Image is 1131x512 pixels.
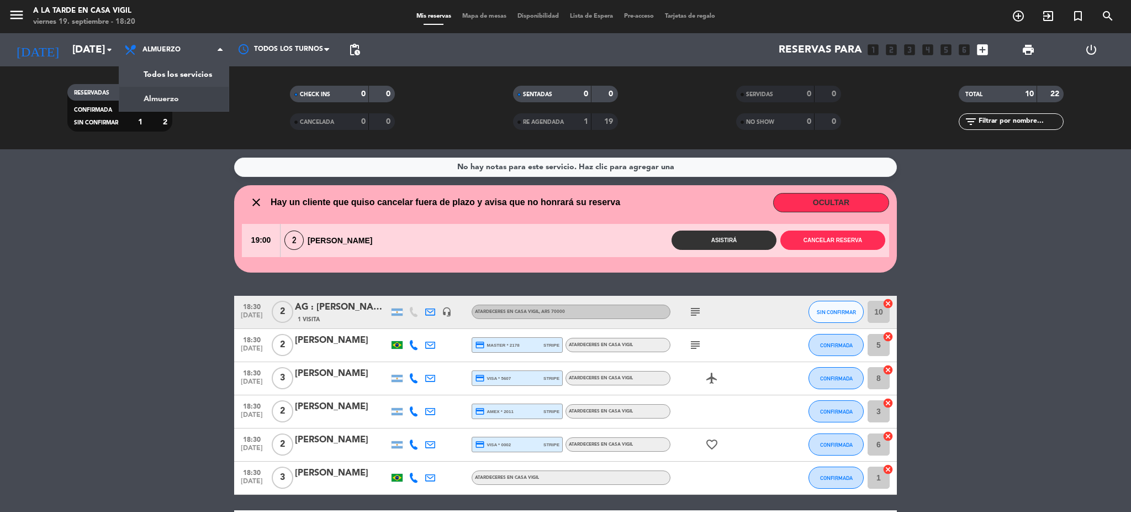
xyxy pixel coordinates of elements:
i: close [250,196,263,209]
i: credit_card [475,373,485,383]
span: ATARDECERES EN CASA VIGIL [475,310,565,314]
span: 19:00 [242,224,280,257]
span: [DATE] [238,378,266,391]
span: SIN CONFIRMAR [817,309,856,315]
button: CONFIRMADA [808,367,864,389]
span: ATARDECERES EN CASA VIGIL [475,476,539,480]
strong: 0 [386,118,393,126]
span: 2 [272,400,293,422]
div: [PERSON_NAME] [295,433,389,447]
span: CHECK INS [300,92,330,97]
button: SIN CONFIRMAR [808,301,864,323]
strong: 1 [584,118,588,126]
strong: 0 [361,90,366,98]
div: AG : [PERSON_NAME] X 2 / MI VIAJE A [GEOGRAPHIC_DATA] [295,300,389,315]
span: [DATE] [238,445,266,457]
span: TOTAL [965,92,982,97]
div: No hay notas para este servicio. Haz clic para agregar una [457,161,674,174]
span: Lista de Espera [564,13,619,19]
span: 3 [272,467,293,489]
span: stripe [543,441,559,448]
i: cancel [882,431,894,442]
span: CONFIRMADA [820,442,853,448]
i: looks_3 [902,43,917,57]
span: CANCELADA [300,119,334,125]
span: visa * 5607 [475,373,511,383]
div: LOG OUT [1060,33,1123,66]
span: print [1022,43,1035,56]
i: looks_two [884,43,899,57]
i: search [1101,9,1114,23]
strong: 10 [1025,90,1034,98]
strong: 19 [604,118,615,126]
span: ATARDECERES EN CASA VIGIL [569,376,633,380]
span: CONFIRMADA [820,375,853,382]
button: CONFIRMADA [808,334,864,356]
i: airplanemode_active [705,372,718,385]
span: ATARDECERES EN CASA VIGIL [569,442,633,447]
span: 2 [272,301,293,323]
i: cancel [882,464,894,475]
span: SIN CONFIRMAR [74,120,118,126]
strong: 0 [807,90,811,98]
strong: 1 [138,118,142,126]
strong: 0 [361,118,366,126]
i: cancel [882,398,894,409]
div: [PERSON_NAME] [295,466,389,480]
span: 18:30 [238,466,266,478]
span: SENTADAS [523,92,552,97]
strong: 22 [1050,90,1061,98]
div: [PERSON_NAME] [295,333,389,348]
span: CONFIRMADA [820,342,853,348]
span: 2 [272,433,293,456]
span: Reservas para [779,44,862,56]
span: RESERVADAS [74,90,109,96]
span: Tarjetas de regalo [659,13,721,19]
i: filter_list [964,115,977,128]
i: menu [8,7,25,23]
button: CONFIRMADA [808,433,864,456]
span: 1 Visita [298,315,320,324]
span: NO SHOW [746,119,774,125]
span: 18:30 [238,366,266,379]
i: power_settings_new [1085,43,1098,56]
button: menu [8,7,25,27]
button: CONFIRMADA [808,467,864,489]
span: Disponibilidad [512,13,564,19]
span: ATARDECERES EN CASA VIGIL [569,343,633,347]
strong: 0 [807,118,811,126]
i: subject [689,338,702,352]
i: looks_4 [921,43,935,57]
i: add_box [975,43,990,57]
i: arrow_drop_down [103,43,116,56]
span: master * 2178 [475,340,520,350]
span: SERVIDAS [746,92,773,97]
strong: 2 [163,118,170,126]
i: looks_6 [957,43,971,57]
div: viernes 19. septiembre - 18:20 [33,17,135,28]
div: [PERSON_NAME] [281,231,382,250]
span: stripe [543,342,559,349]
span: 18:30 [238,399,266,412]
a: Todos los servicios [119,62,229,87]
span: 18:30 [238,333,266,346]
span: 2 [284,231,304,250]
span: Almuerzo [142,46,181,54]
i: favorite_border [705,438,718,451]
strong: 0 [832,90,838,98]
span: 3 [272,367,293,389]
span: stripe [543,375,559,382]
span: [DATE] [238,478,266,490]
i: looks_one [866,43,880,57]
input: Filtrar por nombre... [977,116,1063,128]
strong: 0 [584,90,588,98]
span: , ARS 70000 [539,310,565,314]
i: credit_card [475,440,485,450]
span: CONFIRMADA [820,475,853,481]
i: [DATE] [8,38,67,62]
button: OCULTAR [773,193,889,212]
i: looks_5 [939,43,953,57]
i: turned_in_not [1071,9,1085,23]
strong: 0 [609,90,615,98]
span: Hay un cliente que quiso cancelar fuera de plazo y avisa que no honrará su reserva [271,195,620,210]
